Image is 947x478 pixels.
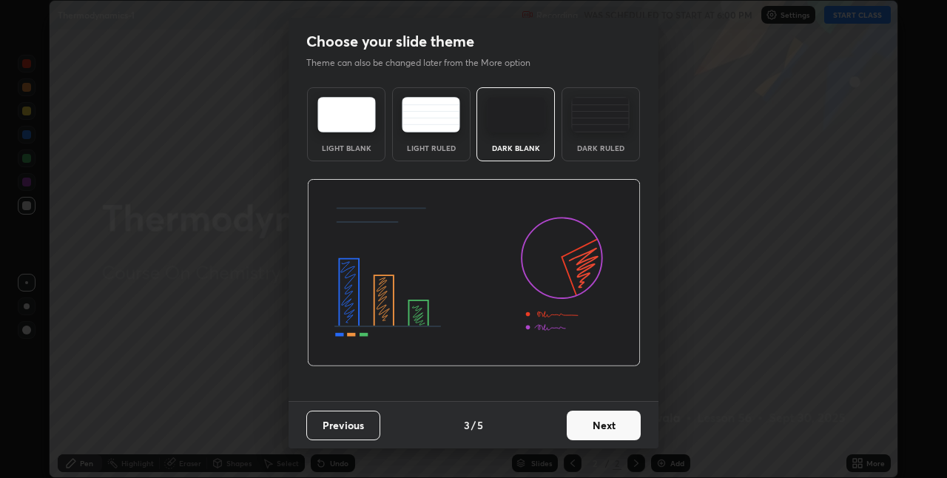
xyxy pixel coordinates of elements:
button: Previous [306,411,380,440]
img: darkRuledTheme.de295e13.svg [571,97,630,132]
div: Light Ruled [402,144,461,152]
h4: 3 [464,417,470,433]
button: Next [567,411,641,440]
div: Dark Ruled [571,144,630,152]
img: lightTheme.e5ed3b09.svg [317,97,376,132]
img: darkTheme.f0cc69e5.svg [487,97,545,132]
h4: / [471,417,476,433]
div: Dark Blank [486,144,545,152]
div: Light Blank [317,144,376,152]
img: lightRuledTheme.5fabf969.svg [402,97,460,132]
h2: Choose your slide theme [306,32,474,51]
p: Theme can also be changed later from the More option [306,56,546,70]
img: darkThemeBanner.d06ce4a2.svg [307,179,641,367]
h4: 5 [477,417,483,433]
